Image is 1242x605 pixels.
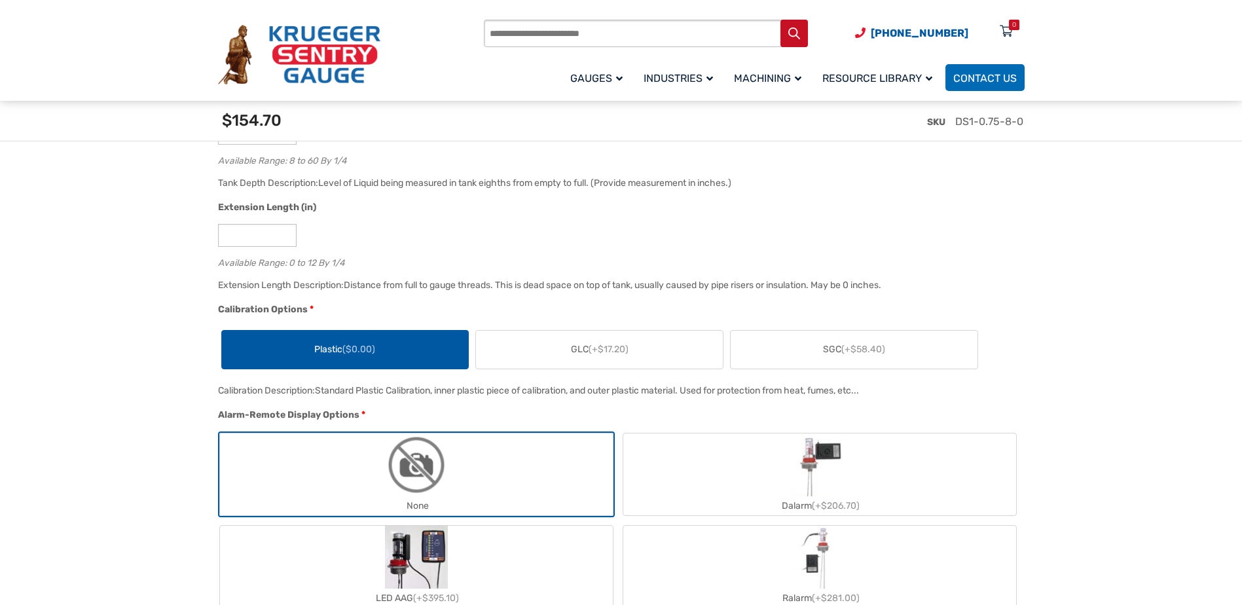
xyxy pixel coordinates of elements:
[589,344,629,355] span: (+$17.20)
[218,153,1018,165] div: Available Range: 8 to 60 By 1/4
[342,344,375,355] span: ($0.00)
[823,342,885,356] span: SGC
[220,496,613,515] div: None
[220,433,613,515] label: None
[218,304,308,315] span: Calibration Options
[841,344,885,355] span: (+$58.40)
[218,385,315,396] span: Calibration Description:
[945,64,1025,91] a: Contact Us
[1012,20,1016,30] div: 0
[814,62,945,93] a: Resource Library
[218,202,316,213] span: Extension Length (in)
[644,72,713,84] span: Industries
[413,593,459,604] span: (+$395.10)
[822,72,932,84] span: Resource Library
[812,500,860,511] span: (+$206.70)
[344,280,881,291] div: Distance from full to gauge threads. This is dead space on top of tank, usually caused by pipe ri...
[218,280,344,291] span: Extension Length Description:
[218,255,1018,267] div: Available Range: 0 to 12 By 1/4
[623,433,1016,515] label: Dalarm
[310,302,314,316] abbr: required
[636,62,726,93] a: Industries
[218,177,318,189] span: Tank Depth Description:
[218,409,359,420] span: Alarm-Remote Display Options
[953,72,1017,84] span: Contact Us
[218,25,380,85] img: Krueger Sentry Gauge
[726,62,814,93] a: Machining
[315,385,859,396] div: Standard Plastic Calibration, inner plastic piece of calibration, and outer plastic material. Use...
[361,408,365,422] abbr: required
[314,342,375,356] span: Plastic
[623,496,1016,515] div: Dalarm
[570,72,623,84] span: Gauges
[855,25,968,41] a: Phone Number (920) 434-8860
[955,115,1023,128] span: DS1-0.75-8-0
[571,342,629,356] span: GLC
[812,593,860,604] span: (+$281.00)
[871,27,968,39] span: [PHONE_NUMBER]
[734,72,801,84] span: Machining
[927,117,945,128] span: SKU
[562,62,636,93] a: Gauges
[318,177,731,189] div: Level of Liquid being measured in tank eighths from empty to full. (Provide measurement in inches.)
